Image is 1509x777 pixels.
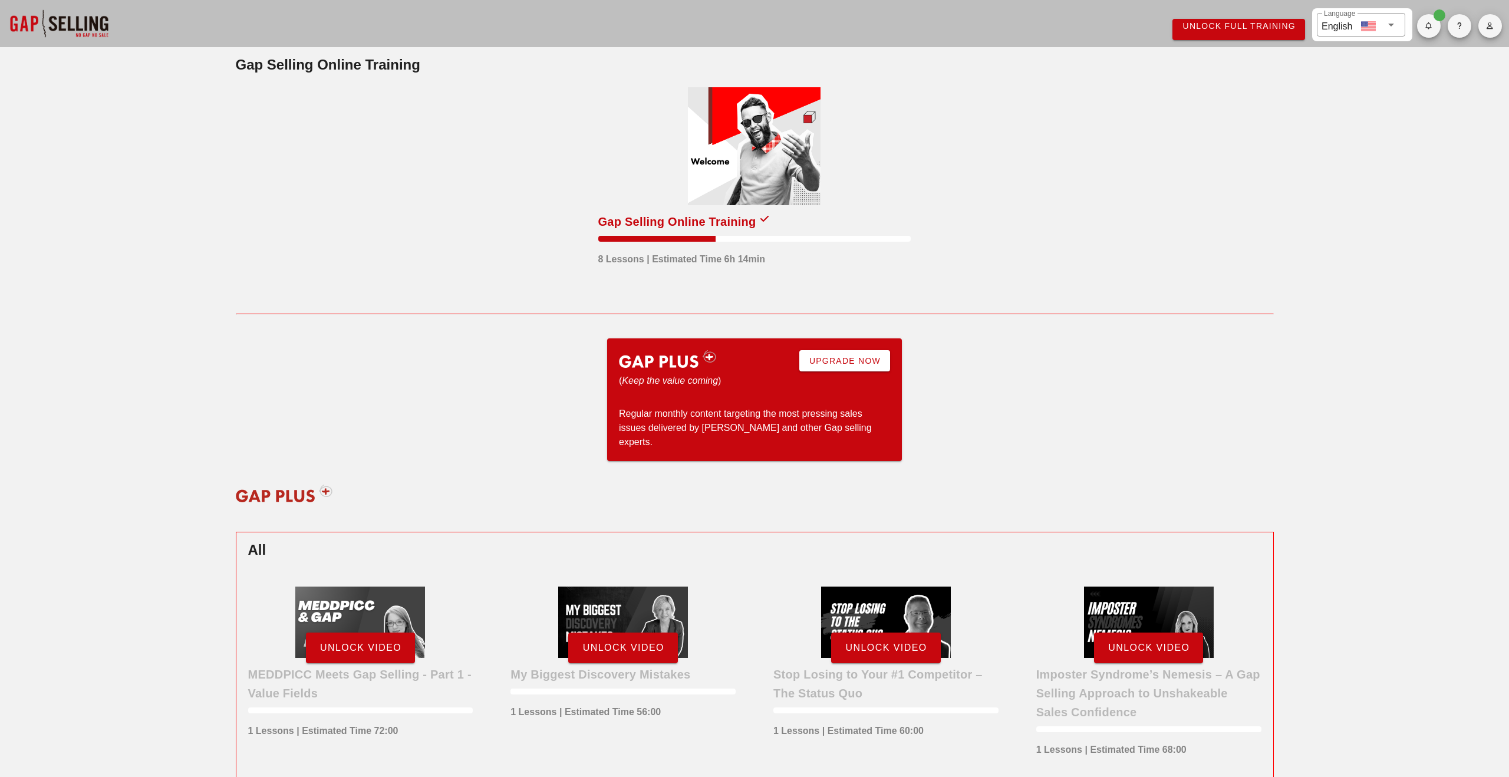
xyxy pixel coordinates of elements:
span: Badge [1434,9,1445,21]
button: Unlock Video [568,633,678,663]
button: Unlock Video [1094,633,1204,663]
div: English [1322,17,1352,34]
span: Unlock Full Training [1182,21,1296,31]
div: My Biggest Discovery Mistakes [510,665,690,684]
a: Upgrade Now [799,350,890,371]
div: 1 Lessons | Estimated Time 56:00 [510,699,661,719]
span: Unlock Video [1108,643,1190,653]
div: Stop Losing to Your #1 Competitor – The Status Quo [773,665,999,703]
button: Unlock Video [831,633,941,663]
span: Unlock Video [845,643,927,653]
h2: Gap Selling Online Training [236,54,1274,75]
span: Upgrade Now [809,356,881,366]
div: MEDDPICC Meets Gap Selling - Part 1 - Value Fields [248,665,473,703]
div: 1 Lessons | Estimated Time 68:00 [1036,737,1187,757]
div: 8 Lessons | Estimated Time 6h 14min [598,246,765,266]
img: gap-plus-logo-red.svg [228,476,341,511]
button: Unlock Video [306,633,416,663]
div: LanguageEnglish [1317,13,1405,37]
label: Language [1324,9,1355,18]
a: Unlock Full Training [1172,19,1305,40]
i: Keep the value coming [622,376,718,386]
div: Regular monthly content targeting the most pressing sales issues delivered by [PERSON_NAME] and o... [619,407,890,449]
div: 1 Lessons | Estimated Time 60:00 [773,718,924,738]
h2: All [248,539,1261,561]
span: Unlock Video [319,643,401,653]
div: ( ) [619,374,724,388]
span: Unlock Video [582,643,664,653]
div: Imposter Syndrome’s Nemesis – A Gap Selling Approach to Unshakeable Sales Confidence [1036,665,1261,722]
div: 1 Lessons | Estimated Time 72:00 [248,718,398,738]
div: Gap Selling Online Training [598,212,756,231]
img: gap-plus-logo.svg [611,341,724,377]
